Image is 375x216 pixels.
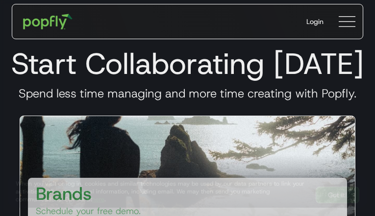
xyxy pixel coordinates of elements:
div: Login [306,17,324,26]
a: Login [299,9,331,34]
h3: Spend less time managing and more time creating with Popfly. [8,86,367,101]
a: here [92,195,104,203]
h1: Start Collaborating [DATE] [8,46,367,81]
a: Got It! [316,187,359,203]
a: home [16,7,79,36]
div: When you visit or log in, cookies and similar technologies may be used by our data partners to li... [16,180,308,203]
